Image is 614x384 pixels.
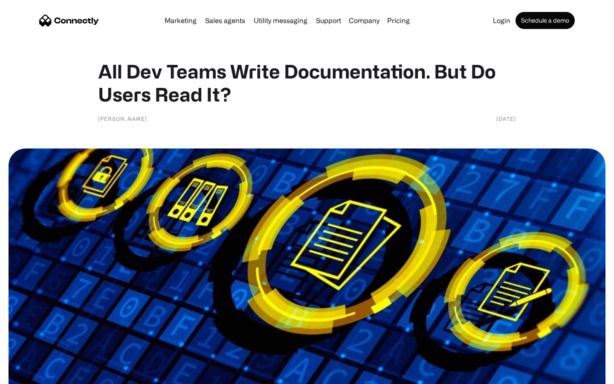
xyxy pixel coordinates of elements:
[202,17,249,24] a: Sales agents
[17,369,51,381] ul: Language list
[161,17,200,24] a: Marketing
[496,114,516,123] div: [DATE]
[250,17,311,24] a: Utility messaging
[516,12,575,29] a: Schedule a demo
[384,17,413,24] a: Pricing
[9,369,51,381] aside: Language selected: English
[489,17,514,24] a: Login
[98,60,516,106] h1: All Dev Teams Write Documentation. But Do Users Read It?
[313,17,345,24] a: Support
[98,114,147,123] div: [PERSON_NAME]
[349,15,379,26] div: Company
